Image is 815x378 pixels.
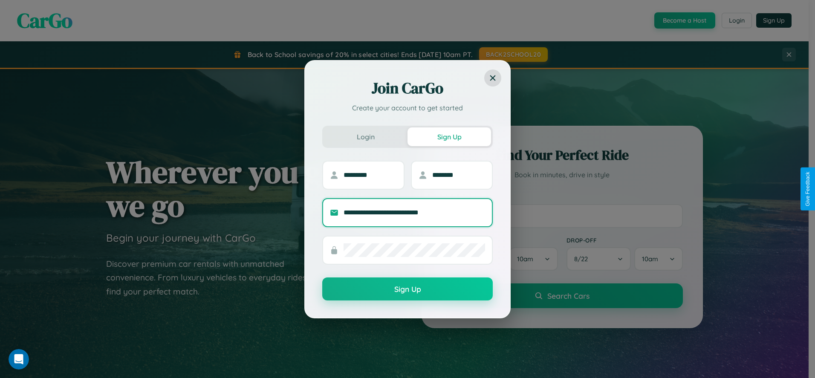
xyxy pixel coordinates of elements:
p: Create your account to get started [322,103,493,113]
iframe: Intercom live chat [9,349,29,369]
div: Give Feedback [805,172,811,206]
button: Sign Up [322,277,493,300]
button: Login [324,127,407,146]
h2: Join CarGo [322,78,493,98]
button: Sign Up [407,127,491,146]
